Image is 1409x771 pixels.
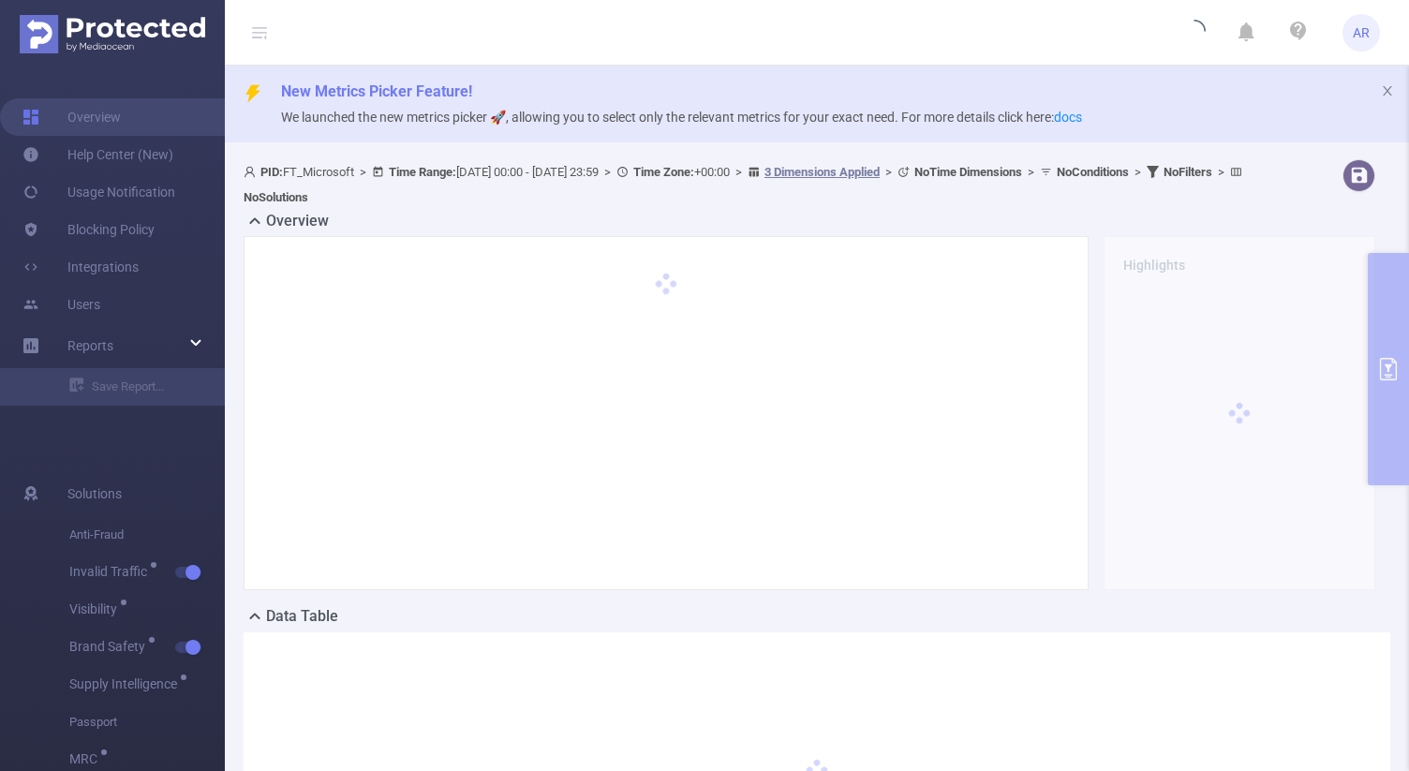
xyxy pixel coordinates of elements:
i: icon: user [244,166,260,178]
span: New Metrics Picker Feature! [281,82,472,100]
u: 3 Dimensions Applied [764,165,880,179]
h2: Data Table [266,605,338,628]
a: docs [1054,110,1082,125]
a: Users [22,286,100,323]
b: No Time Dimensions [914,165,1022,179]
span: > [1022,165,1040,179]
span: We launched the new metrics picker 🚀, allowing you to select only the relevant metrics for your e... [281,110,1082,125]
b: Time Zone: [633,165,694,179]
span: Reports [67,338,113,353]
b: PID: [260,165,283,179]
a: Help Center (New) [22,136,173,173]
b: No Filters [1164,165,1212,179]
i: icon: loading [1183,20,1206,46]
a: Usage Notification [22,173,175,211]
span: > [1129,165,1147,179]
a: Blocking Policy [22,211,155,248]
span: > [354,165,372,179]
span: > [880,165,897,179]
i: icon: thunderbolt [244,84,262,103]
span: Anti-Fraud [69,516,225,554]
h2: Overview [266,210,329,232]
span: Brand Safety [69,640,152,653]
a: Integrations [22,248,139,286]
span: AR [1353,14,1370,52]
span: Invalid Traffic [69,565,154,578]
b: No Conditions [1057,165,1129,179]
button: icon: close [1381,81,1394,101]
span: > [730,165,748,179]
span: Solutions [67,475,122,512]
span: Supply Intelligence [69,677,184,690]
i: icon: close [1381,84,1394,97]
span: > [599,165,616,179]
a: Reports [67,327,113,364]
span: > [1212,165,1230,179]
a: Overview [22,98,121,136]
b: Time Range: [389,165,456,179]
span: Passport [69,704,225,741]
b: No Solutions [244,190,308,204]
img: Protected Media [20,15,205,53]
span: FT_Microsoft [DATE] 00:00 - [DATE] 23:59 +00:00 [244,165,1247,204]
span: MRC [69,752,104,765]
span: Visibility [69,602,124,615]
